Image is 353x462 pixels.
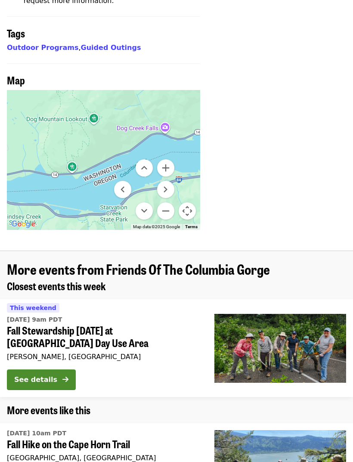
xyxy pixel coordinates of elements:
[7,369,76,390] button: See details
[157,202,174,220] button: Zoom out
[7,438,201,450] span: Fall Hike on the Cape Horn Trail
[7,72,25,87] span: Map
[9,219,37,230] a: Open this area in Google Maps (opens a new window)
[133,224,180,229] span: Map data ©2025 Google
[7,315,62,324] time: [DATE] 9am PDT
[7,324,201,349] span: Fall Stewardship [DATE] at [GEOGRAPHIC_DATA] Day Use Area
[14,375,57,385] div: See details
[7,429,66,438] time: [DATE] 10am PDT
[9,219,37,230] img: Google
[157,181,174,198] button: Move right
[10,304,56,311] span: This weekend
[157,159,174,177] button: Zoom in
[114,181,131,198] button: Move left
[62,375,68,384] i: arrow-right icon
[7,353,201,361] div: [PERSON_NAME], [GEOGRAPHIC_DATA]
[7,43,81,52] span: ,
[7,454,201,462] div: [GEOGRAPHIC_DATA], [GEOGRAPHIC_DATA]
[185,224,198,229] a: Terms (opens in new tab)
[7,278,106,293] span: Closest events this week
[7,43,78,52] a: Outdoor Programs
[214,314,346,383] img: Fall Stewardship Saturday at St. Cloud Day Use Area organized by Friends Of The Columbia Gorge
[81,43,141,52] a: Guided Outings
[7,259,270,279] span: More events from Friends Of The Columbia Gorge
[136,202,153,220] button: Move down
[179,202,196,220] button: Map camera controls
[136,159,153,177] button: Move up
[7,402,90,417] span: More events like this
[7,25,25,40] span: Tags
